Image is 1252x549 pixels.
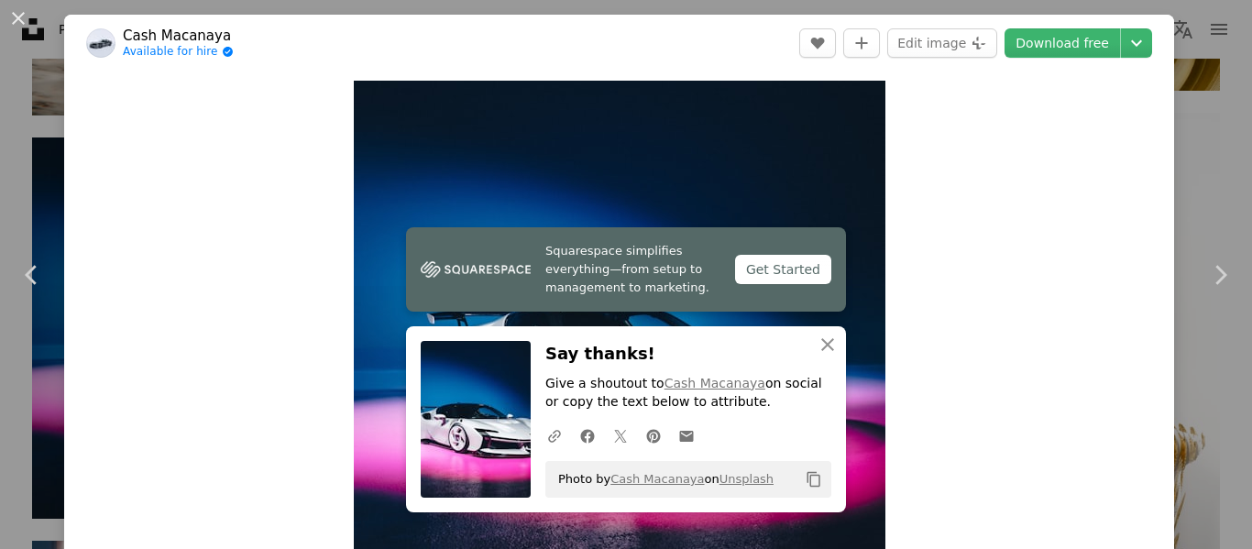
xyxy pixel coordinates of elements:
[664,376,765,390] a: Cash Macanaya
[1188,187,1252,363] a: Next
[799,28,836,58] button: Like
[843,28,880,58] button: Add to Collection
[549,465,774,494] span: Photo by on
[571,417,604,454] a: Share on Facebook
[637,417,670,454] a: Share on Pinterest
[670,417,703,454] a: Share over email
[123,45,234,60] a: Available for hire
[1121,28,1152,58] button: Choose download size
[421,256,531,283] img: file-1747939142011-51e5cc87e3c9
[604,417,637,454] a: Share on Twitter
[887,28,997,58] button: Edit image
[406,227,846,312] a: Squarespace simplifies everything—from setup to management to marketing.Get Started
[86,28,115,58] img: Go to Cash Macanaya's profile
[545,341,831,368] h3: Say thanks!
[123,27,234,45] a: Cash Macanaya
[719,472,774,486] a: Unsplash
[798,464,829,495] button: Copy to clipboard
[1005,28,1120,58] a: Download free
[545,242,720,297] span: Squarespace simplifies everything—from setup to management to marketing.
[610,472,704,486] a: Cash Macanaya
[545,375,831,412] p: Give a shoutout to on social or copy the text below to attribute.
[735,255,831,284] div: Get Started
